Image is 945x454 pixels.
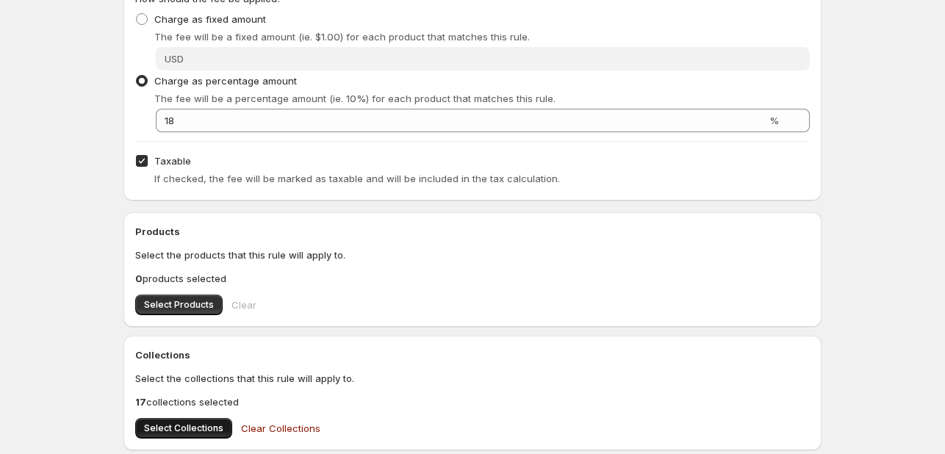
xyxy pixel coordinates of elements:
span: Taxable [154,155,191,167]
span: Charge as percentage amount [154,75,297,87]
h2: Products [135,224,810,239]
span: Select Products [144,299,214,311]
span: Select Collections [144,422,223,434]
button: Select Products [135,295,223,315]
span: If checked, the fee will be marked as taxable and will be included in the tax calculation. [154,173,560,184]
span: The fee will be a fixed amount (ie. $1.00) for each product that matches this rule. [154,31,530,43]
h2: Collections [135,347,810,362]
p: The fee will be a percentage amount (ie. 10%) for each product that matches this rule. [154,91,810,106]
button: Clear Collections [232,414,329,443]
b: 0 [135,273,143,284]
span: Charge as fixed amount [154,13,266,25]
p: collections selected [135,394,810,409]
span: Clear Collections [241,421,320,436]
b: 17 [135,396,146,408]
p: products selected [135,271,810,286]
span: % [769,115,779,126]
span: USD [165,53,184,65]
p: Select the products that this rule will apply to. [135,248,810,262]
p: Select the collections that this rule will apply to. [135,371,810,386]
button: Select Collections [135,418,232,439]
